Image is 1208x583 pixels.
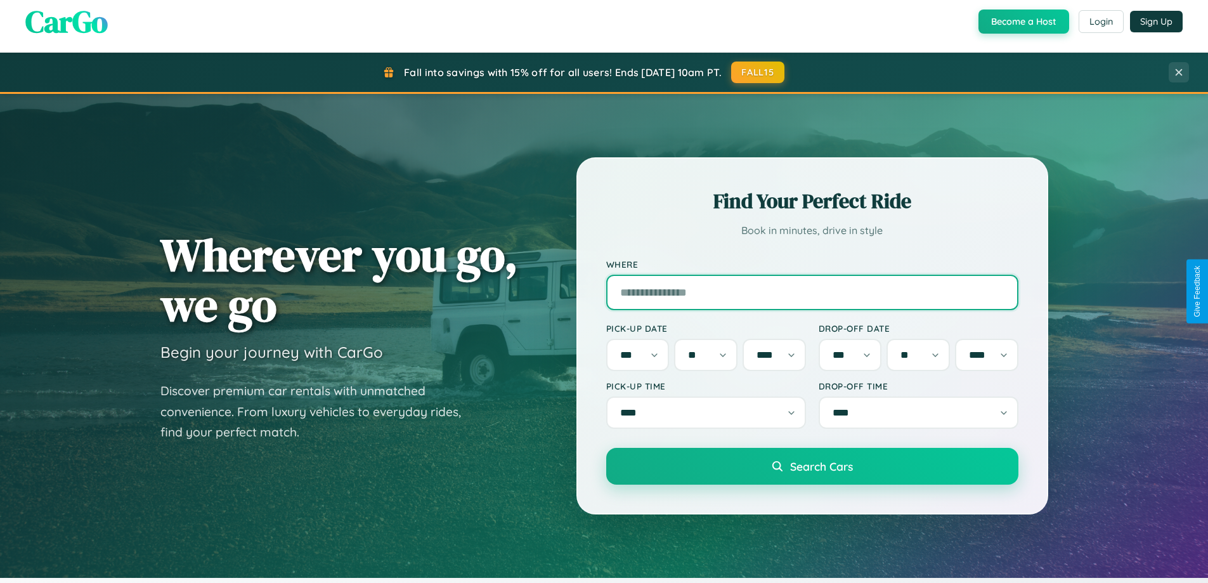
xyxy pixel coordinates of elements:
button: FALL15 [731,62,784,83]
label: Pick-up Time [606,381,806,391]
label: Where [606,259,1018,270]
span: CarGo [25,1,108,43]
p: Discover premium car rentals with unmatched convenience. From luxury vehicles to everyday rides, ... [160,381,477,443]
h3: Begin your journey with CarGo [160,343,383,362]
button: Become a Host [978,10,1069,34]
button: Sign Up [1130,11,1183,32]
label: Pick-up Date [606,323,806,334]
label: Drop-off Date [819,323,1018,334]
span: Search Cars [790,459,853,473]
button: Search Cars [606,448,1018,485]
button: Login [1079,10,1124,33]
h2: Find Your Perfect Ride [606,187,1018,215]
h1: Wherever you go, we go [160,230,518,330]
span: Fall into savings with 15% off for all users! Ends [DATE] 10am PT. [404,66,722,79]
div: Give Feedback [1193,266,1202,317]
label: Drop-off Time [819,381,1018,391]
p: Book in minutes, drive in style [606,221,1018,240]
